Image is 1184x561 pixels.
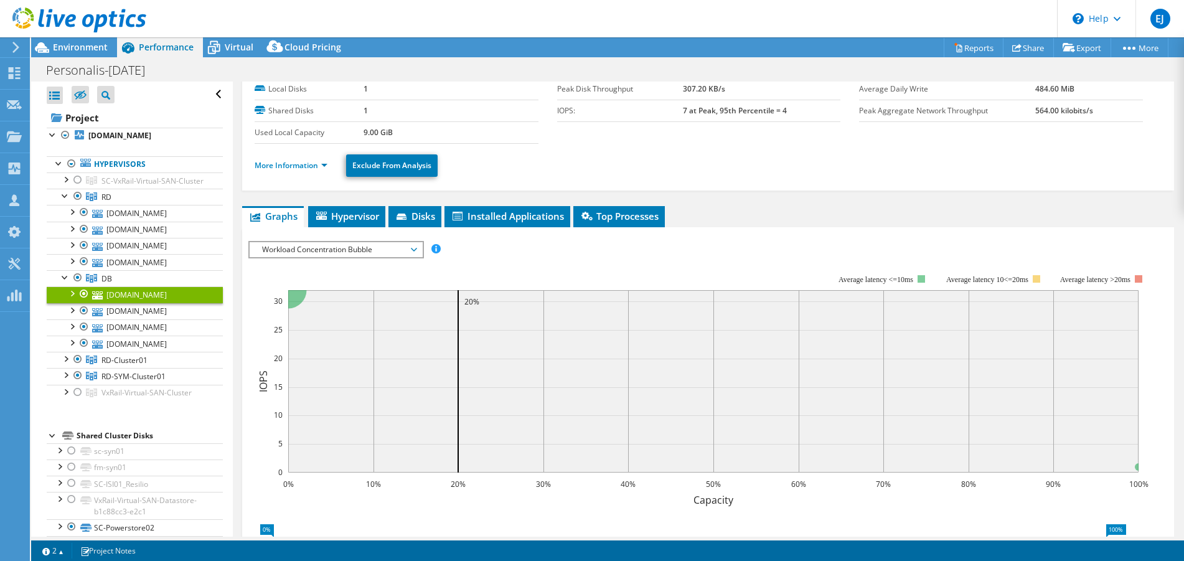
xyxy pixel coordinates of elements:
[256,370,270,392] text: IOPS
[101,176,204,186] span: SC-VxRail-Virtual-SAN-Cluster
[225,41,253,53] span: Virtual
[77,428,223,443] div: Shared Cluster Disks
[364,83,368,94] b: 1
[47,385,223,401] a: VxRail-Virtual-SAN-Cluster
[1035,105,1093,116] b: 564.00 kilobits/s
[47,319,223,336] a: [DOMAIN_NAME]
[364,127,393,138] b: 9.00 GiB
[101,387,192,398] span: VxRail-Virtual-SAN-Cluster
[47,254,223,270] a: [DOMAIN_NAME]
[451,210,564,222] span: Installed Applications
[451,479,466,489] text: 20%
[47,536,223,552] a: SC-Powerstore01
[53,41,108,53] span: Environment
[791,479,806,489] text: 60%
[255,105,364,117] label: Shared Disks
[1035,83,1074,94] b: 484.60 MiB
[47,476,223,492] a: SC-ISI01_Resilio
[40,64,164,77] h1: Personalis-[DATE]
[683,83,725,94] b: 307.20 KB/s
[47,172,223,189] a: SC-VxRail-Virtual-SAN-Cluster
[274,382,283,392] text: 15
[47,108,223,128] a: Project
[47,286,223,303] a: [DOMAIN_NAME]
[364,105,368,116] b: 1
[47,189,223,205] a: RD
[47,336,223,352] a: [DOMAIN_NAME]
[47,303,223,319] a: [DOMAIN_NAME]
[1150,9,1170,29] span: EJ
[255,126,364,139] label: Used Local Capacity
[47,492,223,519] a: VxRail-Virtual-SAN-Datastore-b1c88cc3-e2c1
[101,355,148,365] span: RD-Cluster01
[1003,38,1054,57] a: Share
[1129,479,1149,489] text: 100%
[255,160,327,171] a: More Information
[101,371,166,382] span: RD-SYM-Cluster01
[1060,275,1130,284] text: Average latency >20ms
[47,460,223,476] a: fm-syn01
[557,83,683,95] label: Peak Disk Throughput
[248,210,298,222] span: Graphs
[366,479,381,489] text: 10%
[274,410,283,420] text: 10
[101,192,111,202] span: RD
[47,156,223,172] a: Hypervisors
[274,324,283,335] text: 25
[693,493,734,507] text: Capacity
[47,222,223,238] a: [DOMAIN_NAME]
[683,105,787,116] b: 7 at Peak, 95th Percentile = 4
[256,242,416,257] span: Workload Concentration Bubble
[255,83,364,95] label: Local Disks
[346,154,438,177] a: Exclude From Analysis
[139,41,194,53] span: Performance
[72,543,144,559] a: Project Notes
[274,353,283,364] text: 20
[101,273,112,284] span: DB
[536,479,551,489] text: 30%
[47,128,223,144] a: [DOMAIN_NAME]
[557,105,683,117] label: IOPS:
[944,38,1003,57] a: Reports
[1111,38,1168,57] a: More
[395,210,435,222] span: Disks
[464,296,479,307] text: 20%
[621,479,636,489] text: 40%
[1053,38,1111,57] a: Export
[1073,13,1084,24] svg: \n
[47,205,223,221] a: [DOMAIN_NAME]
[283,479,294,489] text: 0%
[47,519,223,535] a: SC-Powerstore02
[1046,479,1061,489] text: 90%
[88,130,151,141] b: [DOMAIN_NAME]
[274,296,283,306] text: 30
[34,543,72,559] a: 2
[278,467,283,478] text: 0
[859,105,1035,117] label: Peak Aggregate Network Throughput
[278,438,283,449] text: 5
[47,352,223,368] a: RD-Cluster01
[314,210,379,222] span: Hypervisor
[839,275,913,284] tspan: Average latency <=10ms
[47,270,223,286] a: DB
[961,479,976,489] text: 80%
[47,368,223,384] a: RD-SYM-Cluster01
[580,210,659,222] span: Top Processes
[706,479,721,489] text: 50%
[946,275,1028,284] tspan: Average latency 10<=20ms
[876,479,891,489] text: 70%
[47,443,223,460] a: sc-syn01
[284,41,341,53] span: Cloud Pricing
[859,83,1035,95] label: Average Daily Write
[47,238,223,254] a: [DOMAIN_NAME]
